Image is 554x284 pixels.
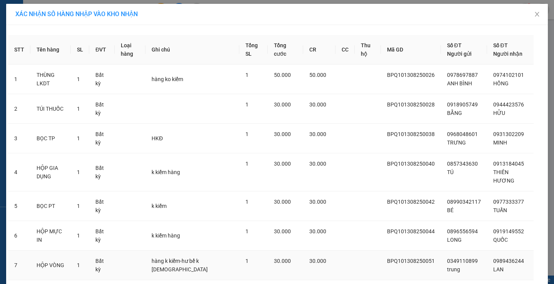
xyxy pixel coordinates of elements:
span: 0944423576 [493,101,524,108]
span: MINH [493,140,507,146]
span: Người nhận [493,51,522,57]
span: 1 [245,258,249,264]
span: 0931302209 [493,131,524,137]
span: 30.000 [274,131,291,137]
td: BỌC PT [30,191,71,221]
span: LONG [447,237,462,243]
span: Số ĐT [447,42,462,48]
span: XÁC NHẬN SỐ HÀNG NHẬP VÀO KHO NHẬN [15,10,138,18]
td: Bất kỳ [89,124,115,153]
th: ĐVT [89,35,115,65]
span: 50.000 [309,72,326,78]
th: Tên hàng [30,35,71,65]
span: BÉ [447,207,454,213]
th: CR [303,35,335,65]
span: 1 [77,169,80,175]
span: BPQ101308250051 [387,258,435,264]
span: 0989436244 [493,258,524,264]
span: 0968048601 [447,131,478,137]
td: HỘP MỰC IN [30,221,71,251]
td: TÚI THUỐC [30,94,71,124]
span: HỮU [493,110,505,116]
span: 30.000 [274,258,291,264]
span: 30.000 [274,101,291,108]
td: 4 [8,153,30,191]
span: 30.000 [309,199,326,205]
td: 1 [8,65,30,94]
span: 0974102101 [493,72,524,78]
span: Số ĐT [493,42,508,48]
span: close [534,11,540,17]
span: TUẤN [493,207,507,213]
span: 1 [245,199,249,205]
span: k kiểm [152,203,167,209]
span: 30.000 [309,228,326,234]
span: 50.000 [274,72,291,78]
td: HỘP VÒNG [30,251,71,280]
span: BPQ101308250038 [387,131,435,137]
td: Bất kỳ [89,153,115,191]
span: 1 [77,233,80,239]
span: 1 [77,262,80,268]
span: THIÊN HƯƠNG [493,169,514,184]
td: 6 [8,221,30,251]
span: 0913184045 [493,161,524,167]
span: 0978697887 [447,72,478,78]
span: hàng k kiểm-hư bể k [DEMOGRAPHIC_DATA] [152,258,208,272]
span: 30.000 [309,131,326,137]
th: SL [71,35,89,65]
span: 1 [77,135,80,141]
span: ANH BÌNH [447,80,472,86]
span: 30.000 [274,228,291,234]
span: HKĐ [152,135,163,141]
span: 0919149552 [493,228,524,234]
td: 3 [8,124,30,153]
button: Close [526,4,548,25]
span: BPQ101308250026 [387,72,435,78]
span: 0918905749 [447,101,478,108]
td: HỘP GIA DỤNG [30,153,71,191]
span: 08990342117 [447,199,481,205]
span: TÚ [447,169,454,175]
span: 0896556594 [447,228,478,234]
th: Loại hàng [115,35,145,65]
span: QUỐC [493,237,508,243]
span: 30.000 [274,161,291,167]
th: Tổng SL [239,35,268,65]
th: Thu hộ [355,35,380,65]
span: LAN [493,266,504,272]
td: 5 [8,191,30,221]
span: TRƯNG [447,140,466,146]
td: THÙNG LKDT [30,65,71,94]
span: 1 [77,106,80,112]
span: Người gửi [447,51,472,57]
span: trung [447,266,460,272]
td: 7 [8,251,30,280]
span: 0977333377 [493,199,524,205]
span: 30.000 [274,199,291,205]
span: k kiểm hàng [152,233,180,239]
span: 0857343630 [447,161,478,167]
span: HỒNG [493,80,509,86]
th: STT [8,35,30,65]
span: 1 [245,72,249,78]
span: BPQ101308250040 [387,161,435,167]
span: 1 [245,161,249,167]
span: 1 [77,203,80,209]
span: 1 [245,131,249,137]
td: Bất kỳ [89,251,115,280]
td: 2 [8,94,30,124]
span: 0349110899 [447,258,478,264]
span: k kiểm hàng [152,169,180,175]
span: 1 [77,76,80,82]
th: CC [335,35,355,65]
td: BỌC TP [30,124,71,153]
span: 30.000 [309,101,326,108]
span: BPQ101308250044 [387,228,435,234]
span: BPQ101308250028 [387,101,435,108]
span: 30.000 [309,258,326,264]
th: Mã GD [381,35,441,65]
span: BPQ101308250042 [387,199,435,205]
td: Bất kỳ [89,94,115,124]
span: 30.000 [309,161,326,167]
